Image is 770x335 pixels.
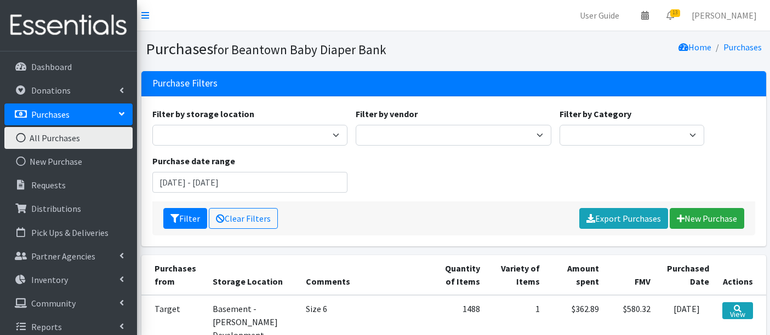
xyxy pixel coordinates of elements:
[152,154,235,168] label: Purchase date range
[658,4,683,26] a: 13
[657,255,716,295] th: Purchased Date
[31,321,62,332] p: Reports
[4,198,133,220] a: Distributions
[31,61,72,72] p: Dashboard
[206,255,299,295] th: Storage Location
[4,127,133,149] a: All Purchases
[487,255,546,295] th: Variety of Items
[670,208,744,229] a: New Purchase
[560,107,631,120] label: Filter by Category
[163,208,207,229] button: Filter
[4,222,133,244] a: Pick Ups & Deliveries
[433,255,487,295] th: Quantity of Items
[546,255,606,295] th: Amount spent
[4,7,133,44] img: HumanEssentials
[722,302,752,319] a: View
[4,269,133,291] a: Inventory
[213,42,386,57] small: for Beantown Baby Diaper Bank
[4,56,133,78] a: Dashboard
[141,255,206,295] th: Purchases from
[152,78,218,89] h3: Purchase Filters
[31,85,71,96] p: Donations
[678,42,711,53] a: Home
[31,109,70,120] p: Purchases
[4,174,133,196] a: Requests
[152,107,254,120] label: Filter by storage location
[4,151,133,172] a: New Purchase
[571,4,628,26] a: User Guide
[4,292,133,314] a: Community
[716,255,766,295] th: Actions
[299,255,434,295] th: Comments
[31,203,81,214] p: Distributions
[4,245,133,267] a: Partner Agencies
[31,251,95,262] p: Partner Agencies
[31,227,109,238] p: Pick Ups & Deliveries
[31,180,66,190] p: Requests
[31,298,76,309] p: Community
[606,255,657,295] th: FMV
[209,208,278,229] a: Clear Filters
[723,42,762,53] a: Purchases
[31,274,68,285] p: Inventory
[356,107,418,120] label: Filter by vendor
[579,208,668,229] a: Export Purchases
[4,103,133,125] a: Purchases
[4,79,133,101] a: Donations
[683,4,766,26] a: [PERSON_NAME]
[146,39,450,59] h1: Purchases
[152,172,348,193] input: January 1, 2011 - December 31, 2011
[670,9,680,17] span: 13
